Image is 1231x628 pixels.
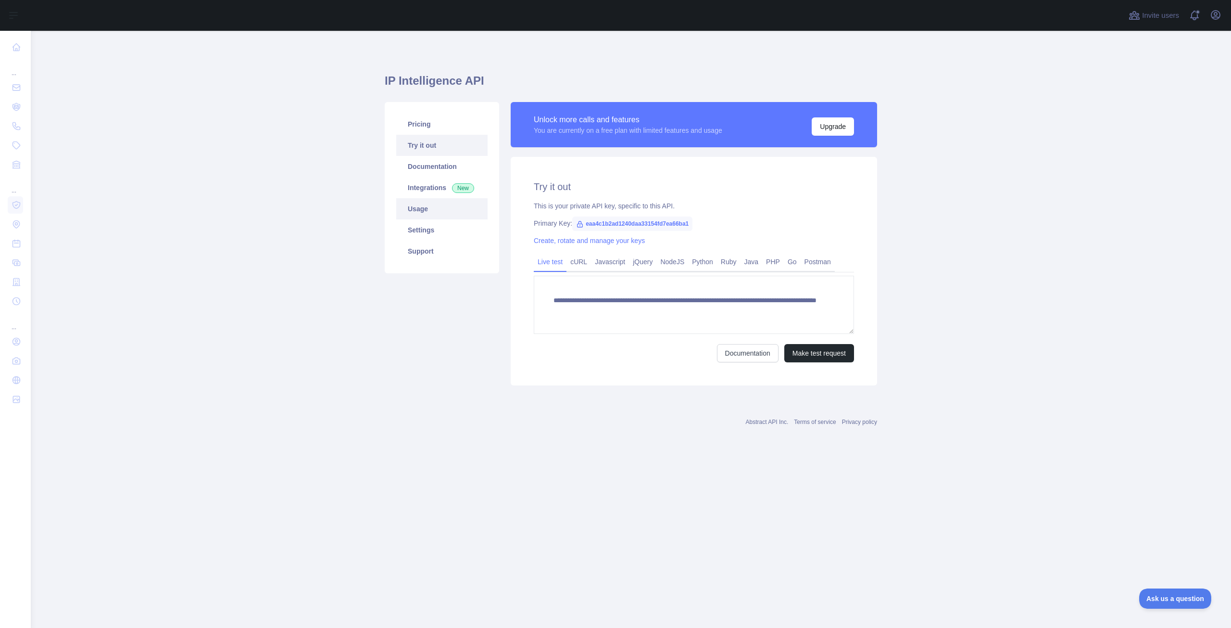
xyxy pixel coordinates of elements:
[396,177,488,198] a: Integrations New
[717,344,779,362] a: Documentation
[1139,589,1212,609] iframe: Toggle Customer Support
[396,156,488,177] a: Documentation
[746,419,789,425] a: Abstract API Inc.
[784,254,801,269] a: Go
[8,312,23,331] div: ...
[1127,8,1181,23] button: Invite users
[812,117,854,136] button: Upgrade
[762,254,784,269] a: PHP
[8,58,23,77] div: ...
[534,126,722,135] div: You are currently on a free plan with limited features and usage
[688,254,717,269] a: Python
[741,254,763,269] a: Java
[534,180,854,193] h2: Try it out
[1142,10,1179,21] span: Invite users
[591,254,629,269] a: Javascript
[842,419,877,425] a: Privacy policy
[629,254,656,269] a: jQuery
[717,254,741,269] a: Ruby
[452,183,474,193] span: New
[8,175,23,194] div: ...
[566,254,591,269] a: cURL
[534,201,854,211] div: This is your private API key, specific to this API.
[801,254,835,269] a: Postman
[656,254,688,269] a: NodeJS
[572,217,692,231] span: eaa4c1b2ad1240daa33154fd7ea66ba1
[396,114,488,135] a: Pricing
[396,219,488,241] a: Settings
[794,419,836,425] a: Terms of service
[534,218,854,228] div: Primary Key:
[396,241,488,262] a: Support
[534,237,645,244] a: Create, rotate and manage your keys
[385,73,877,96] h1: IP Intelligence API
[534,254,566,269] a: Live test
[396,135,488,156] a: Try it out
[534,114,722,126] div: Unlock more calls and features
[396,198,488,219] a: Usage
[784,344,854,362] button: Make test request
